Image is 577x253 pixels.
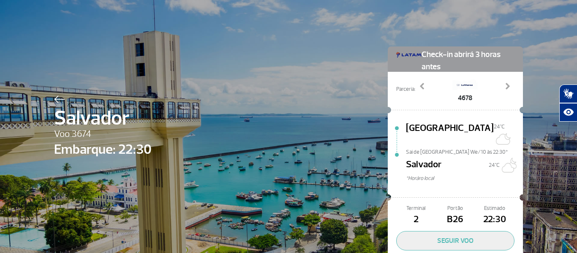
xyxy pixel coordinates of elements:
[435,204,475,212] span: Portão
[475,204,514,212] span: Estimado
[500,157,517,174] img: Algumas nuvens
[475,212,514,227] span: 22:30
[54,127,152,141] span: Voo 3674
[494,131,511,147] img: Céu limpo
[54,103,152,133] span: Salvador
[396,231,514,250] button: SEGUIR VOO
[559,103,577,122] button: Abrir recursos assistivos.
[559,84,577,122] div: Plugin de acessibilidade da Hand Talk.
[396,212,435,227] span: 2
[396,85,415,93] span: Parceria:
[452,93,478,103] span: 4678
[406,121,494,148] span: [GEOGRAPHIC_DATA]
[435,212,475,227] span: B26
[396,204,435,212] span: Terminal
[489,162,500,169] span: 24°C
[406,148,523,154] span: Sai de [GEOGRAPHIC_DATA] We/10 às 22:30*
[494,123,505,130] span: 24°C
[559,84,577,103] button: Abrir tradutor de língua de sinais.
[422,46,514,73] span: Check-in abrirá 3 horas antes
[406,174,523,182] span: *Horáro local
[406,158,441,174] span: Salvador
[54,139,152,160] span: Embarque: 22:30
